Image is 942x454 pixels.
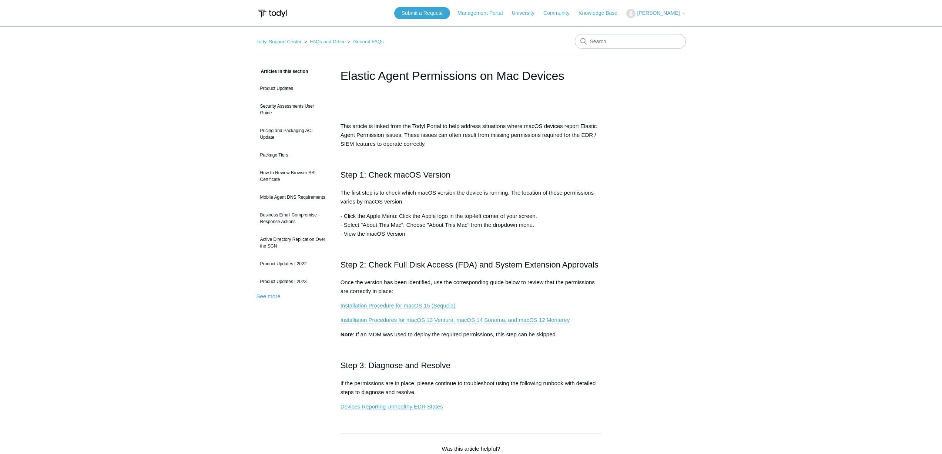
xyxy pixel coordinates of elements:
a: Knowledge Base [579,9,625,17]
p: If the permissions are in place, please continue to troubleshoot using the following runbook with... [341,379,602,397]
img: Todyl Support Center Help Center home page [257,7,288,20]
a: Submit a Request [394,7,450,19]
a: Installation Procedures for macOS 13 Ventura, macOS 14 Sonoma, and macOS 12 Monterey [341,317,570,323]
h1: Elastic Agent Permissions on Mac Devices [341,67,602,85]
a: Package Tiers [257,148,329,162]
p: This article is linked from the Todyl Portal to help address situations where macOS devices repor... [341,122,602,148]
p: The first step is to check which macOS version the device is running. The location of these permi... [341,188,602,206]
a: Product Updates [257,81,329,95]
span: [PERSON_NAME] [637,10,680,16]
a: University [512,9,542,17]
a: FAQs and Other [310,39,345,44]
a: Mobile Agent DNS Requirements [257,190,329,204]
li: FAQs and Other [303,39,346,44]
a: Devices Reporting Unhealthy EDR States [341,403,443,410]
a: Installation Procedure for macOS 15 (Sequoia) [341,302,456,309]
input: Search [575,34,686,49]
a: Security Assessments User Guide [257,99,329,120]
a: General FAQs [353,39,383,44]
a: Management Portal [457,9,510,17]
a: Todyl Support Center [257,39,302,44]
span: Was this article helpful? [442,445,500,452]
a: How to Review Browser SSL Certificate [257,166,329,186]
li: General FAQs [346,39,384,44]
p: - Click the Apple Menu: Click the Apple logo in the top-left corner of your screen. - Select "Abo... [341,212,602,238]
li: Todyl Support Center [257,39,303,44]
a: Product Updates | 2022 [257,257,329,271]
a: See more [257,293,281,299]
a: Pricing and Packaging ACL Update [257,124,329,144]
strong: Note [341,331,353,337]
h2: Step 1: Check macOS Version [341,168,602,181]
p: : If an MDM was used to deploy the required permissions, this step can be skipped. [341,330,602,339]
p: Once the version has been identified, use the corresponding guide below to review that the permis... [341,278,602,296]
h2: Step 3: Diagnose and Resolve [341,359,602,372]
a: Business Email Compromise - Response Actions [257,208,329,229]
a: Product Updates | 2023 [257,275,329,289]
a: Community [543,9,577,17]
span: Articles in this section [257,69,308,74]
h2: Step 2: Check Full Disk Access (FDA) and System Extension Approvals [341,258,602,271]
a: Active Directory Replication Over the SGN [257,232,329,253]
button: [PERSON_NAME] [626,9,685,18]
